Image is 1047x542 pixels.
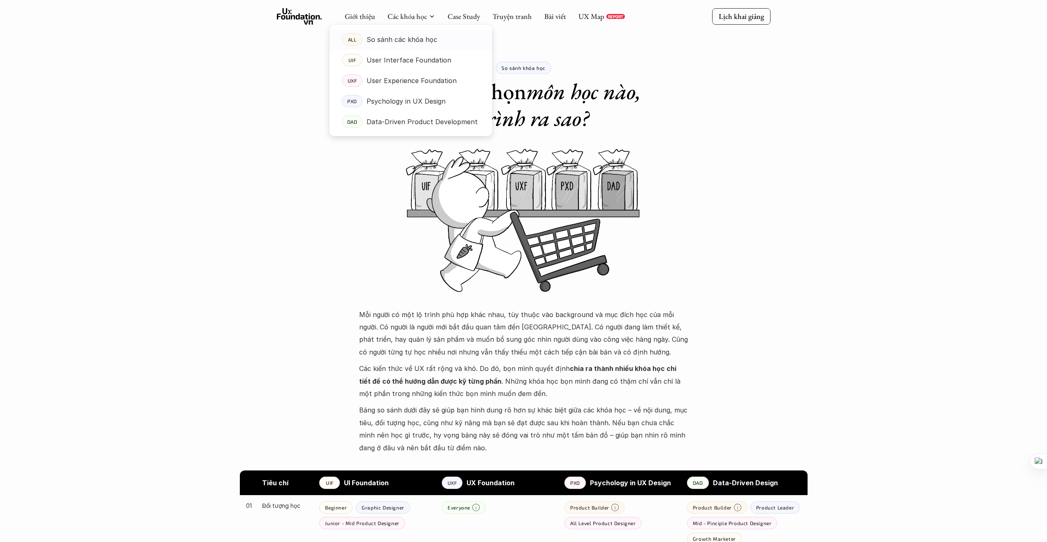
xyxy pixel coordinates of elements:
[347,78,357,83] p: UXF
[448,12,480,21] a: Case Study
[345,12,375,21] a: Giới thiệu
[359,308,688,359] p: Mỗi người có một lộ trình phù hợp khác nhau, tùy thuộc vào background và mục đích học của mỗi ngư...
[367,33,437,46] p: So sánh các khóa học
[367,54,451,66] p: User Interface Foundation
[712,8,771,24] a: Lịch khai giảng
[359,362,688,400] p: Các kiến thức về UX rất rộng và khó. Do đó, bọn mình quyết định . Những khóa học bọn mình đang có...
[347,98,357,104] p: PXD
[348,37,356,42] p: ALL
[693,480,703,486] p: DAD
[570,480,580,486] p: PXD
[330,50,492,70] a: UIFUser Interface Foundation
[262,479,288,487] strong: Tiêu chí
[590,479,671,487] strong: Psychology in UX Design
[578,12,604,21] a: UX Map
[359,404,688,454] p: Bảng so sánh dưới đây sẽ giúp bạn hình dung rõ hơn sự khác biệt giữa các khóa học – về nội dung, ...
[544,12,566,21] a: Bài viết
[330,111,492,132] a: DADData-Driven Product Development
[719,12,764,21] p: Lịch khai giảng
[326,480,334,486] p: UIF
[359,364,678,385] strong: chia ra thành nhiều khóa học chi tiết để có thể hướng dẫn được kỹ từng phần
[448,480,457,486] p: UXF
[388,12,427,21] a: Các khóa học
[367,74,457,87] p: User Experience Foundation
[492,12,532,21] a: Truyện tranh
[344,479,389,487] strong: UI Foundation
[330,70,492,91] a: UXFUser Experience Foundation
[367,116,478,128] p: Data-Driven Product Development
[330,29,492,50] a: ALLSo sánh các khóa học
[467,479,515,487] strong: UX Foundation
[330,91,492,111] a: PXDPsychology in UX Design
[367,95,446,107] p: Psychology in UX Design
[348,57,356,63] p: UIF
[608,14,623,19] p: REPORT
[347,119,357,125] p: DAD
[713,479,778,487] strong: Data-Driven Design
